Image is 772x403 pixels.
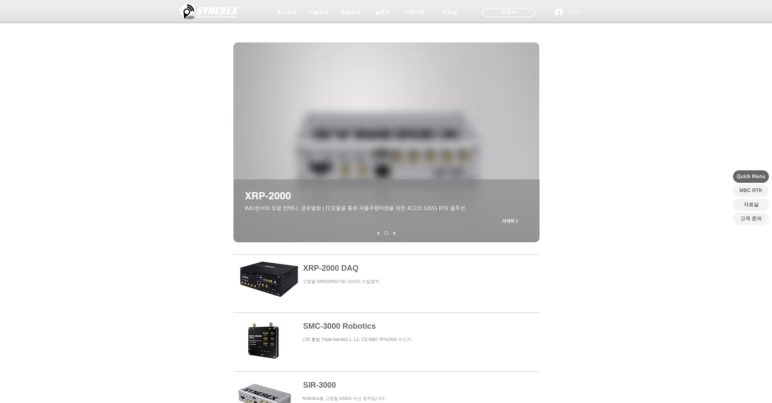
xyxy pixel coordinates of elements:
a: 고객지원 [399,6,430,19]
a: MGI-2000 [393,232,396,234]
a: LTE 통합 Triple bands(L1, L2, L5) MBC RTK/INS 수신기 [303,337,411,342]
div: 슬라이드쇼 [233,42,539,242]
a: 제품소개 [335,6,366,19]
span: IMU센서와 듀얼 안테나, 글로벌향 LTE모듈을 통해 자율주행차량을 위한 최고의 GNSS RTK 솔루션​ [245,205,465,211]
div: Quick Menu [733,170,769,183]
a: XRP-2000 [384,231,388,235]
button: 로그인 [551,7,585,18]
a: MBC RTK [733,184,769,197]
span: 고객지원 [404,9,424,16]
span: 회사소개 [277,9,297,16]
iframe: Wix Chat [657,206,772,403]
div: 스토어 [482,8,535,17]
a: 회사소개 [271,6,302,19]
img: 씨너렉스_White_simbol_대지 1.png [179,2,238,20]
a: XRP-2000 DAQ [377,232,380,234]
a: 솔루션 [367,6,398,19]
a: 자료실 [733,198,769,211]
span: 자료실 [442,9,457,16]
span: 솔루션 [375,9,390,16]
span: 스토어 [501,9,516,16]
a: SIR-3000 [303,381,336,389]
span: Quick Menu [737,172,765,180]
span: 자세히 > [502,218,518,223]
a: SMC-3000 Robotics [303,322,376,330]
a: 자세히 > [498,215,523,227]
a: 기술소개 [303,6,334,19]
a: 자료실 [434,6,465,19]
span: MBC RTK [740,187,763,194]
span: 로그인 [565,9,583,16]
a: Robotics용 고정밀 GNSS 수신 장치입니다. [303,396,386,401]
span: 자료실 [744,201,759,208]
span: 기술소개 [308,9,328,16]
nav: 슬라이드 [375,231,398,235]
img: XRP2000_02.jpg [233,42,539,242]
span: XRP-2000 [245,190,291,201]
span: 제품소개 [341,9,361,16]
